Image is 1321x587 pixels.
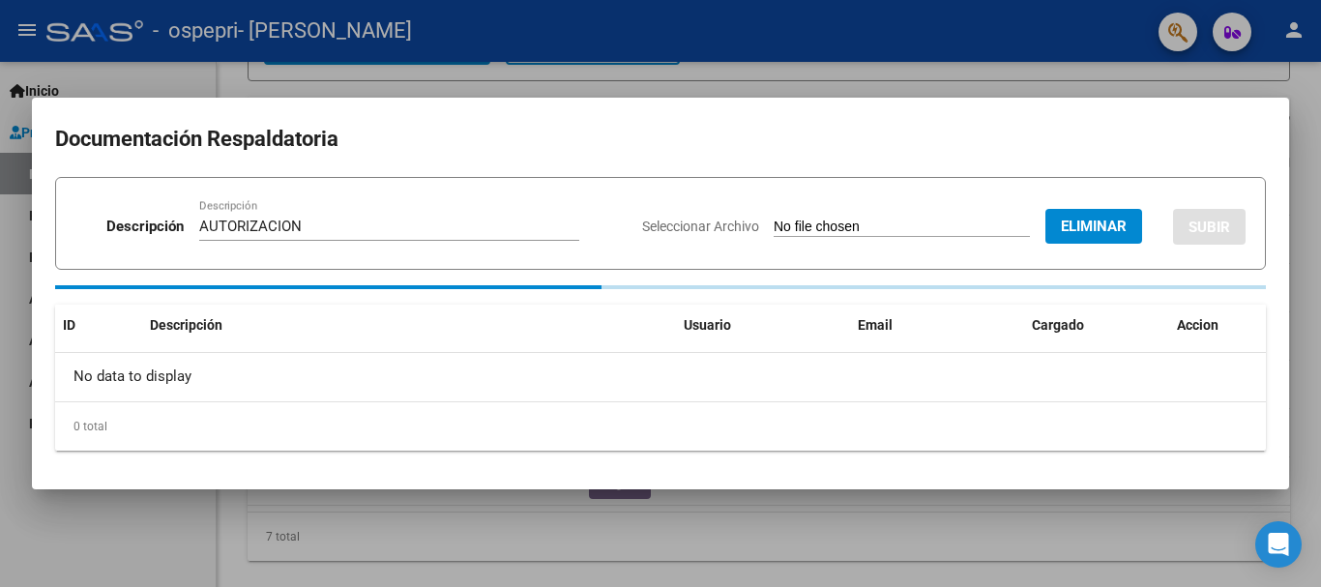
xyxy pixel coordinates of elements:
[850,305,1024,346] datatable-header-cell: Email
[142,305,676,346] datatable-header-cell: Descripción
[858,317,893,333] span: Email
[684,317,731,333] span: Usuario
[1169,305,1266,346] datatable-header-cell: Accion
[55,305,142,346] datatable-header-cell: ID
[150,317,222,333] span: Descripción
[55,121,1266,158] h2: Documentación Respaldatoria
[1189,219,1230,236] span: SUBIR
[1032,317,1084,333] span: Cargado
[1061,218,1127,235] span: Eliminar
[55,402,1266,451] div: 0 total
[55,353,1266,401] div: No data to display
[63,317,75,333] span: ID
[1024,305,1169,346] datatable-header-cell: Cargado
[106,216,184,238] p: Descripción
[1255,521,1302,568] div: Open Intercom Messenger
[1173,209,1246,245] button: SUBIR
[642,219,759,234] span: Seleccionar Archivo
[1177,317,1218,333] span: Accion
[676,305,850,346] datatable-header-cell: Usuario
[1045,209,1142,244] button: Eliminar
